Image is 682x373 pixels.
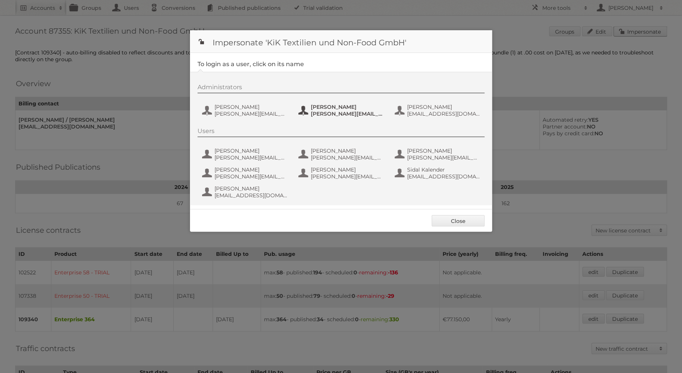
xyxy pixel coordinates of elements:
span: [PERSON_NAME] [407,104,480,110]
span: [EMAIL_ADDRESS][DOMAIN_NAME] [407,110,480,117]
span: [PERSON_NAME] [214,185,288,192]
button: [PERSON_NAME] [PERSON_NAME][EMAIL_ADDRESS][DOMAIN_NAME] [298,147,386,162]
span: [PERSON_NAME] [311,166,384,173]
span: [PERSON_NAME][EMAIL_ADDRESS][PERSON_NAME][DOMAIN_NAME] [311,173,384,180]
span: [PERSON_NAME] [311,104,384,110]
div: Users [198,127,484,137]
button: [PERSON_NAME] [PERSON_NAME][EMAIL_ADDRESS][DOMAIN_NAME] [201,147,290,162]
span: [PERSON_NAME][EMAIL_ADDRESS][PERSON_NAME][DOMAIN_NAME] [311,110,384,117]
button: [PERSON_NAME] [PERSON_NAME][EMAIL_ADDRESS][PERSON_NAME][DOMAIN_NAME] [201,166,290,181]
span: [PERSON_NAME] [214,147,288,154]
span: [PERSON_NAME][EMAIL_ADDRESS][DOMAIN_NAME] [311,154,384,161]
span: [PERSON_NAME] [311,147,384,154]
span: [PERSON_NAME][EMAIL_ADDRESS][PERSON_NAME][DOMAIN_NAME] [214,110,288,117]
button: [PERSON_NAME] [PERSON_NAME][EMAIL_ADDRESS][PERSON_NAME][DOMAIN_NAME] [298,103,386,118]
h1: Impersonate 'KiK Textilien und Non-Food GmbH' [190,30,492,53]
span: [PERSON_NAME][EMAIL_ADDRESS][PERSON_NAME][DOMAIN_NAME] [407,154,480,161]
button: [PERSON_NAME] [EMAIL_ADDRESS][DOMAIN_NAME] [394,103,483,118]
button: [PERSON_NAME] [PERSON_NAME][EMAIL_ADDRESS][PERSON_NAME][DOMAIN_NAME] [394,147,483,162]
span: [PERSON_NAME] [407,147,480,154]
a: Close [432,215,484,226]
span: [PERSON_NAME][EMAIL_ADDRESS][DOMAIN_NAME] [214,154,288,161]
button: [PERSON_NAME] [PERSON_NAME][EMAIL_ADDRESS][PERSON_NAME][DOMAIN_NAME] [201,103,290,118]
span: [PERSON_NAME] [214,104,288,110]
span: Sidal Kalender [407,166,480,173]
button: [PERSON_NAME] [EMAIL_ADDRESS][DOMAIN_NAME] [201,184,290,200]
button: Sidal Kalender [EMAIL_ADDRESS][DOMAIN_NAME] [394,166,483,181]
span: [PERSON_NAME][EMAIL_ADDRESS][PERSON_NAME][DOMAIN_NAME] [214,173,288,180]
span: [EMAIL_ADDRESS][DOMAIN_NAME] [407,173,480,180]
button: [PERSON_NAME] [PERSON_NAME][EMAIL_ADDRESS][PERSON_NAME][DOMAIN_NAME] [298,166,386,181]
span: [PERSON_NAME] [214,166,288,173]
div: Administrators [198,84,484,93]
span: [EMAIL_ADDRESS][DOMAIN_NAME] [214,192,288,199]
legend: To login as a user, click on its name [198,60,304,68]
